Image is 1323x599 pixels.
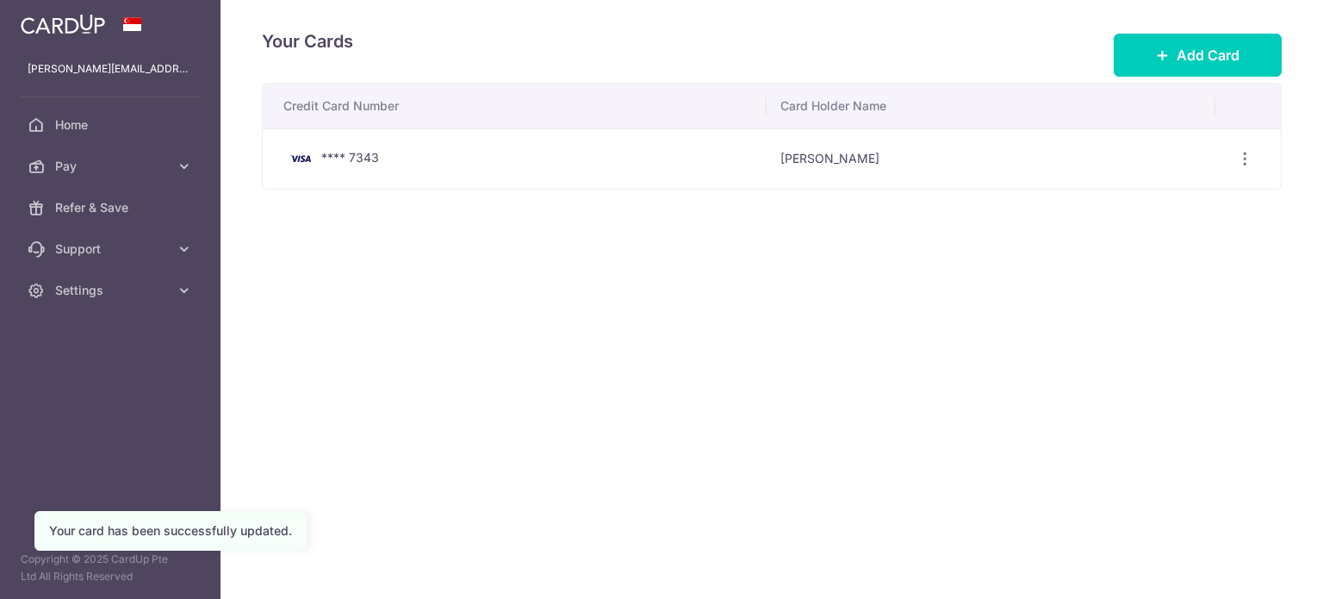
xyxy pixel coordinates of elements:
span: Pay [55,158,169,175]
span: Settings [55,282,169,299]
iframe: Opens a widget where you can find more information [1213,547,1306,590]
th: Credit Card Number [263,84,767,128]
img: CardUp [21,14,105,34]
p: [PERSON_NAME][EMAIL_ADDRESS][PERSON_NAME][DOMAIN_NAME] [28,60,193,78]
span: Add Card [1177,45,1239,66]
span: Refer & Save [55,199,169,216]
span: Home [55,116,169,134]
th: Card Holder Name [767,84,1215,128]
button: Add Card [1114,34,1282,77]
div: Your card has been successfully updated. [49,522,292,540]
td: [PERSON_NAME] [767,128,1215,189]
img: Bank Card [283,148,318,169]
h4: Your Cards [262,28,353,55]
span: Support [55,240,169,258]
